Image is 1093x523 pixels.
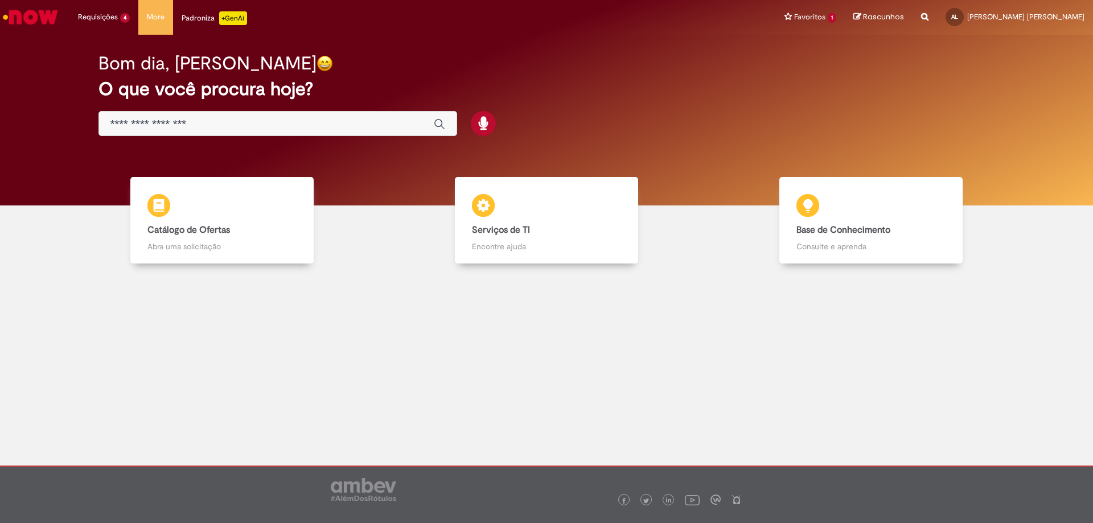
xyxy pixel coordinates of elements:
[78,11,118,23] span: Requisições
[98,79,995,99] h2: O que você procura hoje?
[60,177,384,264] a: Catálogo de Ofertas Abra uma solicitação
[331,478,396,501] img: logo_footer_ambev_rotulo_gray.png
[120,13,130,23] span: 4
[732,495,742,505] img: logo_footer_naosei.png
[794,11,825,23] span: Favoritos
[98,53,317,73] h2: Bom dia, [PERSON_NAME]
[147,11,165,23] span: More
[967,12,1084,22] span: [PERSON_NAME] [PERSON_NAME]
[147,241,297,252] p: Abra uma solicitação
[1,6,60,28] img: ServiceNow
[472,241,621,252] p: Encontre ajuda
[709,177,1033,264] a: Base de Conhecimento Consulte e aprenda
[863,11,904,22] span: Rascunhos
[621,498,627,504] img: logo_footer_facebook.png
[796,224,890,236] b: Base de Conhecimento
[796,241,946,252] p: Consulte e aprenda
[219,11,247,25] p: +GenAi
[853,12,904,23] a: Rascunhos
[147,224,230,236] b: Catálogo de Ofertas
[685,492,700,507] img: logo_footer_youtube.png
[951,13,958,20] span: AL
[828,13,836,23] span: 1
[472,224,530,236] b: Serviços de TI
[182,11,247,25] div: Padroniza
[317,55,333,72] img: happy-face.png
[643,498,649,504] img: logo_footer_twitter.png
[710,495,721,505] img: logo_footer_workplace.png
[666,497,672,504] img: logo_footer_linkedin.png
[384,177,709,264] a: Serviços de TI Encontre ajuda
